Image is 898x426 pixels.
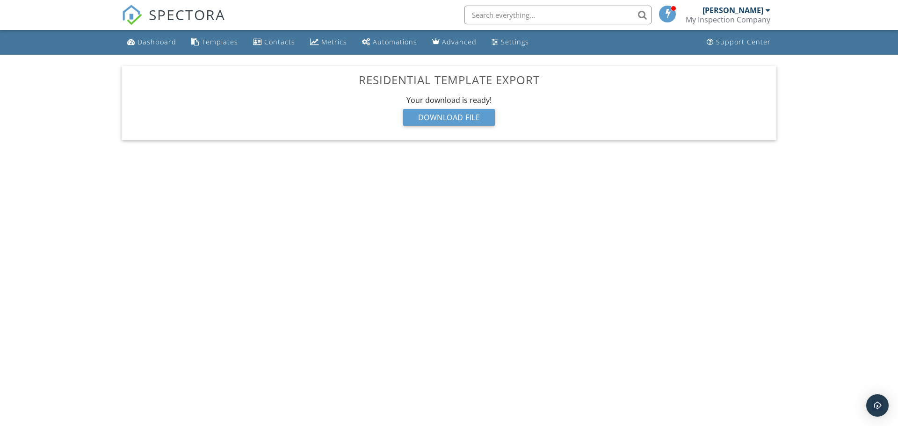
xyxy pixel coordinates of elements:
a: Support Center [703,34,775,51]
a: Metrics [306,34,351,51]
div: Download File [403,109,495,126]
div: Advanced [442,37,477,46]
div: Open Intercom Messenger [866,394,889,417]
div: [PERSON_NAME] [702,6,763,15]
div: Contacts [264,37,295,46]
a: Contacts [249,34,299,51]
div: Metrics [321,37,347,46]
div: Automations [373,37,417,46]
div: My Inspection Company [686,15,770,24]
div: Support Center [716,37,771,46]
a: Advanced [428,34,480,51]
a: Dashboard [123,34,180,51]
div: Your download is ready! [129,95,769,105]
h3: Residential Template Export [129,73,769,86]
img: The Best Home Inspection Software - Spectora [122,5,142,25]
span: SPECTORA [149,5,225,24]
input: Search everything... [464,6,652,24]
div: Templates [202,37,238,46]
div: Dashboard [138,37,176,46]
a: Settings [488,34,533,51]
a: Templates [188,34,242,51]
a: SPECTORA [122,13,225,32]
div: Settings [501,37,529,46]
a: Automations (Basic) [358,34,421,51]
